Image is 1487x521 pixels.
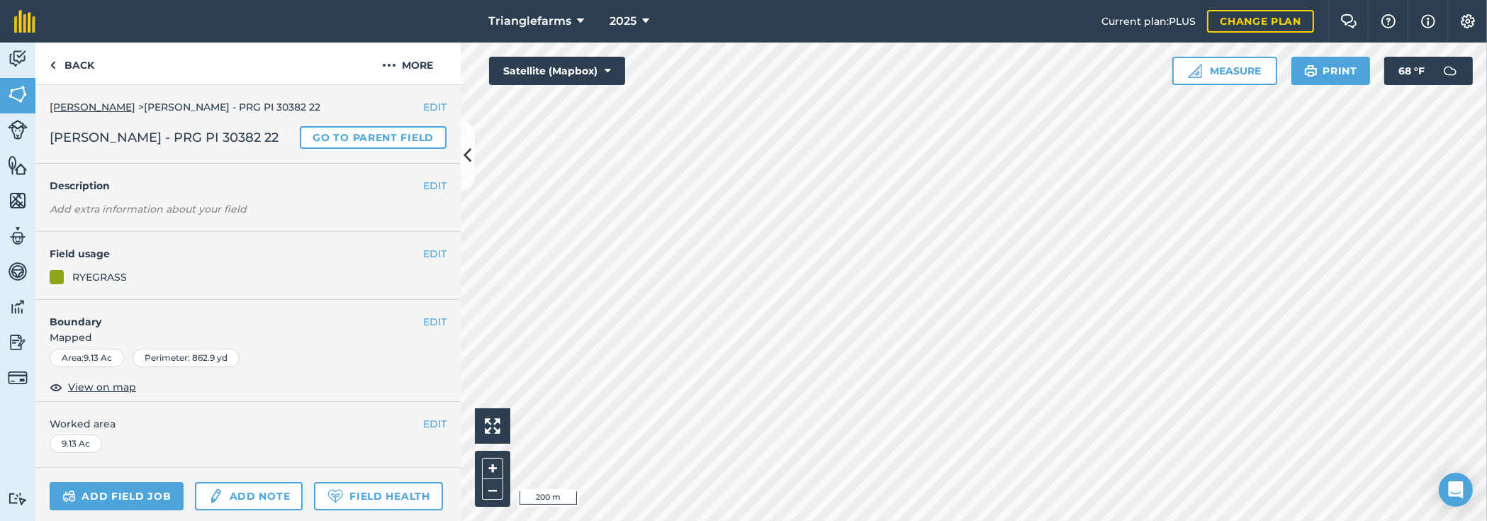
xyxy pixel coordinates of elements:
[8,120,28,140] img: svg+xml;base64,PD94bWwgdmVyc2lvbj0iMS4wIiBlbmNvZGluZz0idXRmLTgiPz4KPCEtLSBHZW5lcmF0b3I6IEFkb2JlIE...
[50,99,447,115] div: > [PERSON_NAME] - PRG PI 30382 22
[1436,57,1464,85] img: svg+xml;base64,PD94bWwgdmVyc2lvbj0iMS4wIiBlbmNvZGluZz0idXRmLTgiPz4KPCEtLSBHZW5lcmF0b3I6IEFkb2JlIE...
[8,296,28,318] img: svg+xml;base64,PD94bWwgdmVyc2lvbj0iMS4wIiBlbmNvZGluZz0idXRmLTgiPz4KPCEtLSBHZW5lcmF0b3I6IEFkb2JlIE...
[1304,62,1318,79] img: svg+xml;base64,PHN2ZyB4bWxucz0iaHR0cDovL3d3dy53My5vcmcvMjAwMC9zdmciIHdpZHRoPSIxOSIgaGVpZ2h0PSIyNC...
[8,225,28,247] img: svg+xml;base64,PD94bWwgdmVyc2lvbj0iMS4wIiBlbmNvZGluZz0idXRmLTgiPz4KPCEtLSBHZW5lcmF0b3I6IEFkb2JlIE...
[1459,14,1476,28] img: A cog icon
[50,128,279,147] span: [PERSON_NAME] - PRG PI 30382 22
[50,435,102,453] div: 9.13 Ac
[482,458,503,479] button: +
[1291,57,1371,85] button: Print
[50,246,423,262] h4: Field usage
[68,379,136,395] span: View on map
[50,379,62,396] img: svg+xml;base64,PHN2ZyB4bWxucz0iaHR0cDovL3d3dy53My5vcmcvMjAwMC9zdmciIHdpZHRoPSIxOCIgaGVpZ2h0PSIyNC...
[8,190,28,211] img: svg+xml;base64,PHN2ZyB4bWxucz0iaHR0cDovL3d3dy53My5vcmcvMjAwMC9zdmciIHdpZHRoPSI1NiIgaGVpZ2h0PSI2MC...
[14,10,35,33] img: fieldmargin Logo
[423,416,447,432] button: EDIT
[1207,10,1314,33] a: Change plan
[50,178,447,194] h4: Description
[1340,14,1357,28] img: Two speech bubbles overlapping with the left bubble in the forefront
[1380,14,1397,28] img: A question mark icon
[62,488,76,505] img: svg+xml;base64,PD94bWwgdmVyc2lvbj0iMS4wIiBlbmNvZGluZz0idXRmLTgiPz4KPCEtLSBHZW5lcmF0b3I6IEFkb2JlIE...
[50,203,247,215] em: Add extra information about your field
[423,178,447,194] button: EDIT
[300,126,447,149] a: Go to parent field
[8,155,28,176] img: svg+xml;base64,PHN2ZyB4bWxucz0iaHR0cDovL3d3dy53My5vcmcvMjAwMC9zdmciIHdpZHRoPSI1NiIgaGVpZ2h0PSI2MC...
[35,330,461,345] span: Mapped
[50,416,447,432] span: Worked area
[354,43,461,84] button: More
[50,101,135,113] a: [PERSON_NAME]
[208,488,223,505] img: svg+xml;base64,PD94bWwgdmVyc2lvbj0iMS4wIiBlbmNvZGluZz0idXRmLTgiPz4KPCEtLSBHZW5lcmF0b3I6IEFkb2JlIE...
[1439,473,1473,507] div: Open Intercom Messenger
[423,246,447,262] button: EDIT
[50,482,184,510] a: Add field job
[423,99,447,115] button: EDIT
[485,418,500,434] img: Four arrows, one pointing top left, one top right, one bottom right and the last bottom left
[8,492,28,505] img: svg+xml;base64,PD94bWwgdmVyc2lvbj0iMS4wIiBlbmNvZGluZz0idXRmLTgiPz4KPCEtLSBHZW5lcmF0b3I6IEFkb2JlIE...
[72,269,127,285] div: RYEGRASS
[1384,57,1473,85] button: 68 °F
[482,479,503,500] button: –
[50,379,136,396] button: View on map
[35,43,108,84] a: Back
[8,84,28,105] img: svg+xml;base64,PHN2ZyB4bWxucz0iaHR0cDovL3d3dy53My5vcmcvMjAwMC9zdmciIHdpZHRoPSI1NiIgaGVpZ2h0PSI2MC...
[314,482,442,510] a: Field Health
[50,349,124,367] div: Area : 9.13 Ac
[1101,13,1196,29] span: Current plan : PLUS
[1188,64,1202,78] img: Ruler icon
[8,48,28,69] img: svg+xml;base64,PD94bWwgdmVyc2lvbj0iMS4wIiBlbmNvZGluZz0idXRmLTgiPz4KPCEtLSBHZW5lcmF0b3I6IEFkb2JlIE...
[1172,57,1277,85] button: Measure
[1421,13,1435,30] img: svg+xml;base64,PHN2ZyB4bWxucz0iaHR0cDovL3d3dy53My5vcmcvMjAwMC9zdmciIHdpZHRoPSIxNyIgaGVpZ2h0PSIxNy...
[8,368,28,388] img: svg+xml;base64,PD94bWwgdmVyc2lvbj0iMS4wIiBlbmNvZGluZz0idXRmLTgiPz4KPCEtLSBHZW5lcmF0b3I6IEFkb2JlIE...
[8,261,28,282] img: svg+xml;base64,PD94bWwgdmVyc2lvbj0iMS4wIiBlbmNvZGluZz0idXRmLTgiPz4KPCEtLSBHZW5lcmF0b3I6IEFkb2JlIE...
[489,57,625,85] button: Satellite (Mapbox)
[35,300,423,330] h4: Boundary
[1398,57,1425,85] span: 68 ° F
[382,57,396,74] img: svg+xml;base64,PHN2ZyB4bWxucz0iaHR0cDovL3d3dy53My5vcmcvMjAwMC9zdmciIHdpZHRoPSIyMCIgaGVpZ2h0PSIyNC...
[8,332,28,353] img: svg+xml;base64,PD94bWwgdmVyc2lvbj0iMS4wIiBlbmNvZGluZz0idXRmLTgiPz4KPCEtLSBHZW5lcmF0b3I6IEFkb2JlIE...
[423,314,447,330] button: EDIT
[195,482,303,510] a: Add note
[50,57,56,74] img: svg+xml;base64,PHN2ZyB4bWxucz0iaHR0cDovL3d3dy53My5vcmcvMjAwMC9zdmciIHdpZHRoPSI5IiBoZWlnaHQ9IjI0Ii...
[610,13,636,30] span: 2025
[133,349,240,367] div: Perimeter : 862.9 yd
[488,13,571,30] span: Trianglefarms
